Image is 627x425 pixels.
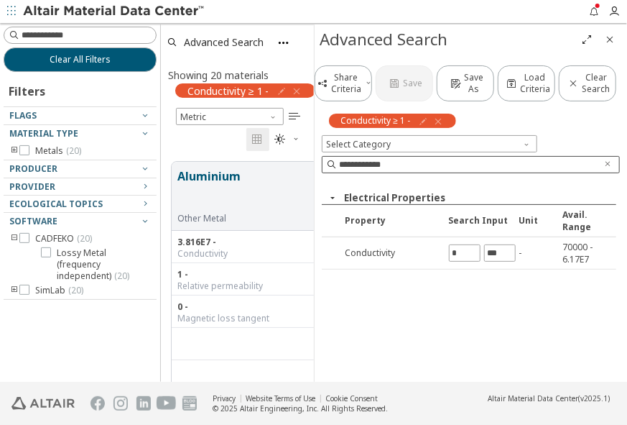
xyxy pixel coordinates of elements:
[246,128,269,151] button: Tile View
[498,65,555,101] button: Load Criteria
[177,237,340,248] div: 3.816E7 -
[519,214,559,227] div: Unit
[177,313,340,324] div: Magnetic loss tangent
[598,28,621,51] button: Close
[4,213,157,230] button: Software
[325,393,378,403] a: Cookie Consent
[184,37,264,47] span: Advanced Search
[177,301,340,313] div: 0 -
[11,397,75,410] img: Altair Engineering
[9,180,55,193] span: Provider
[177,168,317,213] button: Aluminium
[269,128,307,151] button: Theme
[4,107,157,124] button: Flags
[252,134,264,145] i: 
[315,65,372,101] button: Share Criteria
[161,151,314,382] div: grid
[187,84,269,97] span: Conductivity ≥ 1 -
[575,28,598,51] button: Full Screen
[77,232,92,245] span: ( 20 )
[338,214,445,227] div: Property
[488,393,610,403] div: (v2025.1)
[4,178,157,196] button: Provider
[9,233,19,245] i: toogle group
[376,65,433,101] button: Save
[289,111,301,122] i: 
[488,393,578,403] span: Altair Material Data Center
[35,233,92,245] span: CADFEKO
[341,114,411,127] span: Conductivity ≥ 1 -
[177,280,340,292] div: Relative permeability
[23,4,206,19] img: Altair Material Data Center
[246,393,315,403] a: Website Terms of Use
[563,241,616,265] div: 70000 - 6.17E7
[559,65,616,101] button: Clear Search
[404,78,423,89] span: Save
[9,198,103,210] span: Ecological Topics
[213,403,388,413] div: © 2025 Altair Engineering, Inc. All Rights Reserved.
[9,215,57,227] span: Software
[520,72,550,95] span: Load Criteria
[168,68,269,82] div: Showing 20 materials
[9,127,78,140] span: Material Type
[345,191,446,204] button: Electrical Properties
[582,72,610,95] span: Clear Search
[449,214,516,227] div: Search Input
[66,145,81,157] span: ( 20 )
[213,393,236,403] a: Privacy
[177,269,340,280] div: 1 -
[50,54,111,65] span: Clear All Filters
[176,108,284,125] div: Unit System
[4,72,52,106] div: Filters
[275,134,287,145] i: 
[4,196,157,213] button: Ecological Topics
[596,157,619,173] button: Clear text
[320,28,576,51] div: Advanced Search
[322,135,537,152] span: Select Category
[9,285,19,296] i: toogle group
[177,248,340,260] div: Conductivity
[114,270,129,282] span: ( 20 )
[177,213,317,224] div: Other Metal
[35,285,83,296] span: SimLab
[57,247,151,282] span: Lossy Metal (frequency independent)
[465,72,484,95] span: Save As
[4,125,157,142] button: Material Type
[9,163,57,175] span: Producer
[563,209,616,233] div: Avail. Range
[9,145,19,157] i: toogle group
[519,247,559,259] div: -
[176,108,284,125] span: Metric
[35,145,81,157] span: Metals
[437,65,494,101] button: Save As
[322,191,345,204] button: Close
[338,247,445,259] div: Conductivity
[9,109,37,122] span: Flags
[331,72,361,95] span: Share Criteria
[68,284,83,296] span: ( 20 )
[284,105,307,128] button: Table View
[4,160,157,178] button: Producer
[4,47,157,72] button: Clear All Filters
